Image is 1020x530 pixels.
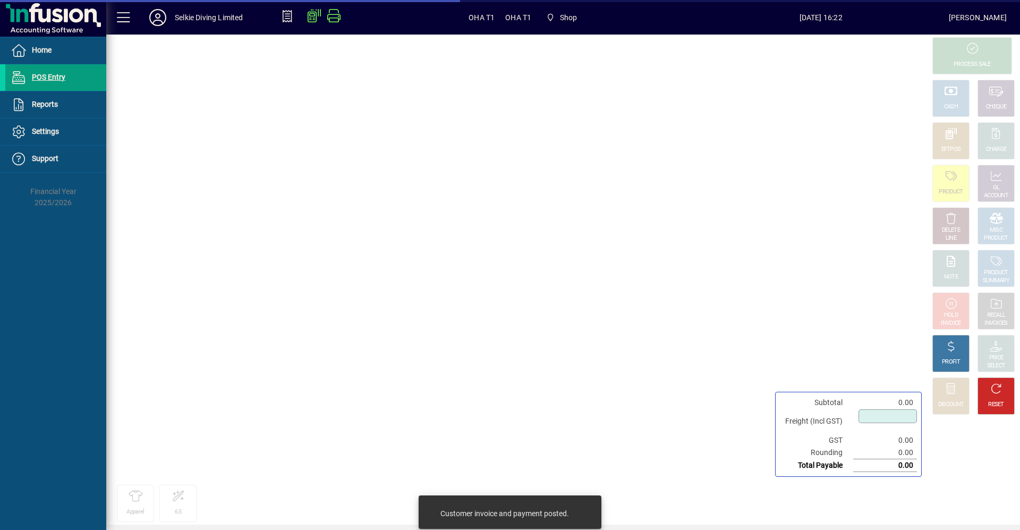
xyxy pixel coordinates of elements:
[175,9,243,26] div: Selkie Diving Limited
[988,401,1004,409] div: RESET
[780,397,853,409] td: Subtotal
[853,447,917,459] td: 0.00
[32,100,58,108] span: Reports
[944,103,958,111] div: CASH
[693,9,949,26] span: [DATE] 16:22
[5,146,106,172] a: Support
[469,9,495,26] span: OHA T1
[5,91,106,118] a: Reports
[941,146,961,154] div: EFTPOS
[983,277,1009,285] div: SUMMARY
[939,188,963,196] div: PRODUCT
[989,354,1004,362] div: PRICE
[984,234,1008,242] div: PRODUCT
[984,319,1007,327] div: INVOICES
[126,508,144,516] div: Apparel
[986,103,1006,111] div: CHEQUE
[944,312,958,319] div: HOLD
[941,319,960,327] div: INVOICE
[560,9,577,26] span: Shop
[175,508,182,516] div: 6.5
[780,447,853,459] td: Rounding
[938,401,964,409] div: DISCOUNT
[986,146,1007,154] div: CHARGE
[505,9,531,26] span: OHA T1
[780,409,853,434] td: Freight (Incl GST)
[949,9,1007,26] div: [PERSON_NAME]
[954,61,991,69] div: PROCESS SALE
[987,312,1006,319] div: RECALL
[5,119,106,145] a: Settings
[32,127,59,136] span: Settings
[5,37,106,64] a: Home
[944,273,958,281] div: NOTE
[32,73,65,81] span: POS Entry
[993,184,1000,192] div: GL
[141,8,175,27] button: Profile
[32,46,52,54] span: Home
[942,226,960,234] div: DELETE
[32,154,58,163] span: Support
[853,459,917,472] td: 0.00
[853,397,917,409] td: 0.00
[780,434,853,447] td: GST
[984,269,1008,277] div: PRODUCT
[780,459,853,472] td: Total Payable
[942,358,960,366] div: PROFIT
[990,226,1002,234] div: MISC
[853,434,917,447] td: 0.00
[440,508,569,519] div: Customer invoice and payment posted.
[987,362,1006,370] div: SELECT
[542,8,581,27] span: Shop
[946,234,956,242] div: LINE
[984,192,1008,200] div: ACCOUNT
